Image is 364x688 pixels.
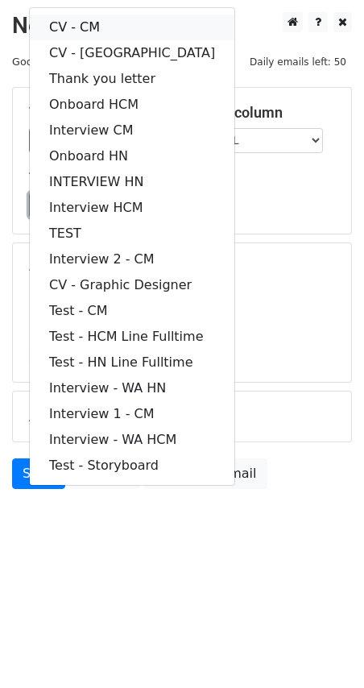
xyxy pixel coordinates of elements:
[30,350,234,375] a: Test - HN Line Fulltime
[30,298,234,324] a: Test - CM
[30,375,234,401] a: Interview - WA HN
[244,53,352,71] span: Daily emails left: 50
[30,40,234,66] a: CV - [GEOGRAPHIC_DATA]
[30,92,234,118] a: Onboard HCM
[30,143,234,169] a: Onboard HN
[30,169,234,195] a: INTERVIEW HN
[12,12,352,39] h2: New Campaign
[30,15,234,40] a: CV - CM
[30,324,234,350] a: Test - HCM Line Fulltime
[30,118,234,143] a: Interview CM
[194,104,335,122] h5: Email column
[30,247,234,272] a: Interview 2 - CM
[30,66,234,92] a: Thank you letter
[30,453,234,479] a: Test - Storyboard
[30,221,234,247] a: TEST
[30,272,234,298] a: CV - Graphic Designer
[12,56,180,68] small: Google Sheet:
[30,195,234,221] a: Interview HCM
[244,56,352,68] a: Daily emails left: 50
[30,401,234,427] a: Interview 1 - CM
[283,611,364,688] iframe: Chat Widget
[30,427,234,453] a: Interview - WA HCM
[12,458,65,489] a: Send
